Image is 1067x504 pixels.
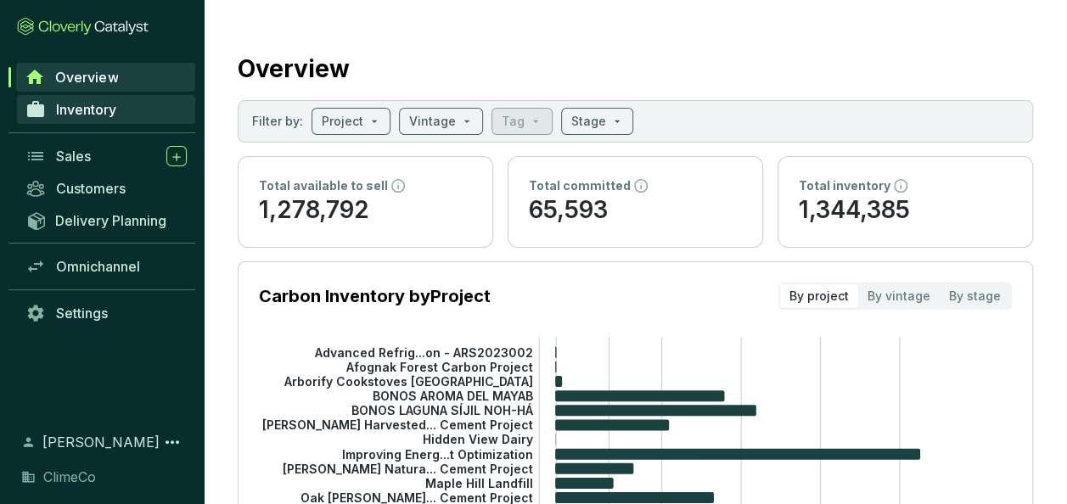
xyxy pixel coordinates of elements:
a: Overview [16,63,195,92]
p: 65,593 [529,194,742,227]
span: [PERSON_NAME] [42,432,160,452]
tspan: Improving Energ...t Optimization [342,446,533,461]
a: Omnichannel [17,252,195,281]
tspan: [PERSON_NAME] Natura... Cement Project [283,461,533,475]
h2: Overview [238,51,350,87]
a: Delivery Planning [17,206,195,234]
span: Delivery Planning [55,212,166,229]
p: 1,344,385 [799,194,1012,227]
a: Sales [17,142,195,171]
tspan: [PERSON_NAME] Harvested... Cement Project [262,417,533,432]
tspan: Afognak Forest Carbon Project [345,359,533,373]
tspan: Advanced Refrig...on - ARS2023002 [314,344,533,359]
div: By stage [940,284,1010,308]
p: Filter by: [252,113,303,130]
a: Settings [17,299,195,328]
tspan: Hidden View Dairy [423,432,533,446]
p: Tag [502,113,525,130]
span: Inventory [56,101,116,118]
p: Total committed [529,177,631,194]
tspan: Maple Hill Landfill [425,475,533,490]
div: By project [780,284,858,308]
tspan: BONOS AROMA DEL MAYAB [373,389,533,403]
p: Total inventory [799,177,890,194]
span: Overview [55,69,118,86]
a: Inventory [17,95,195,124]
div: By vintage [858,284,940,308]
span: Sales [56,148,91,165]
span: Customers [56,180,126,197]
p: 1,278,792 [259,194,472,227]
tspan: Arborify Cookstoves [GEOGRAPHIC_DATA] [284,374,533,389]
a: Customers [17,174,195,203]
div: segmented control [778,283,1012,310]
span: ClimeCo [43,467,96,487]
span: Omnichannel [56,258,140,275]
p: Carbon Inventory by Project [259,284,491,308]
tspan: BONOS LAGUNA SÍJIL NOH-HÁ [351,403,534,417]
p: Total available to sell [259,177,388,194]
span: Settings [56,305,108,322]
